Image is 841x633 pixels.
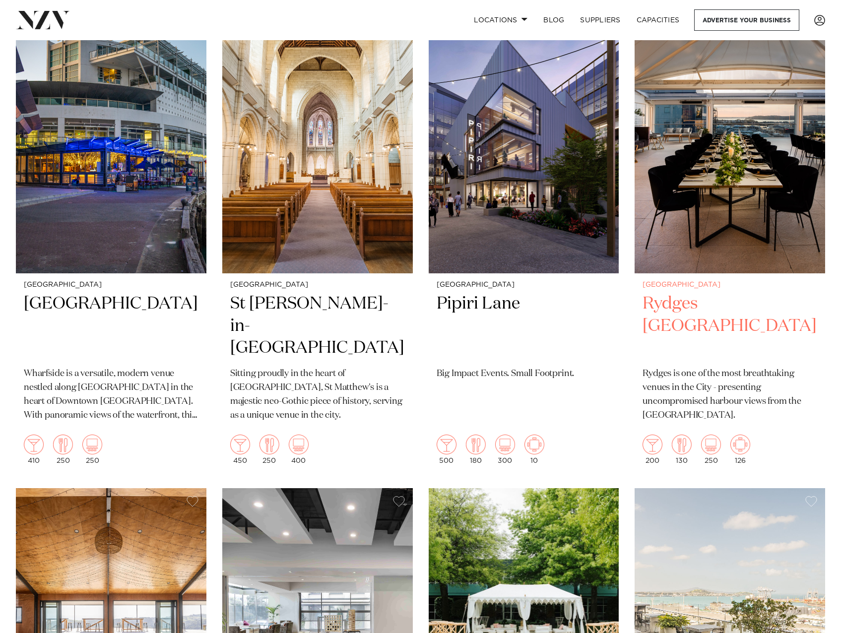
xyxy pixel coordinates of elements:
[82,435,102,464] div: 250
[24,435,44,464] div: 410
[24,281,198,289] small: [GEOGRAPHIC_DATA]
[535,9,572,31] a: BLOG
[437,435,456,464] div: 500
[230,281,405,289] small: [GEOGRAPHIC_DATA]
[24,435,44,454] img: cocktail.png
[635,18,825,472] a: [GEOGRAPHIC_DATA] Rydges [GEOGRAPHIC_DATA] Rydges is one of the most breathtaking venues in the C...
[429,18,619,472] a: [GEOGRAPHIC_DATA] Pipiri Lane Big Impact Events. Small Footprint. 500 180 300 10
[230,435,250,454] img: cocktail.png
[643,435,662,464] div: 200
[289,435,309,454] img: theatre.png
[230,367,405,423] p: Sitting proudly in the heart of [GEOGRAPHIC_DATA], St Matthew's is a majestic neo-Gothic piece of...
[259,435,279,454] img: dining.png
[466,9,535,31] a: Locations
[730,435,750,454] img: meeting.png
[16,11,70,29] img: nzv-logo.png
[437,367,611,381] p: Big Impact Events. Small Footprint.
[629,9,688,31] a: Capacities
[259,435,279,464] div: 250
[694,9,799,31] a: Advertise your business
[82,435,102,454] img: theatre.png
[222,18,413,472] a: [GEOGRAPHIC_DATA] St [PERSON_NAME]-in-[GEOGRAPHIC_DATA] Sitting proudly in the heart of [GEOGRAPH...
[701,435,721,454] img: theatre.png
[730,435,750,464] div: 126
[524,435,544,454] img: meeting.png
[466,435,486,454] img: dining.png
[53,435,73,454] img: dining.png
[524,435,544,464] div: 10
[643,367,817,423] p: Rydges is one of the most breathtaking venues in the City - presenting uncompromised harbour view...
[495,435,515,464] div: 300
[289,435,309,464] div: 400
[24,293,198,360] h2: [GEOGRAPHIC_DATA]
[437,281,611,289] small: [GEOGRAPHIC_DATA]
[643,293,817,360] h2: Rydges [GEOGRAPHIC_DATA]
[230,293,405,360] h2: St [PERSON_NAME]-in-[GEOGRAPHIC_DATA]
[643,281,817,289] small: [GEOGRAPHIC_DATA]
[643,435,662,454] img: cocktail.png
[495,435,515,454] img: theatre.png
[572,9,628,31] a: SUPPLIERS
[672,435,692,464] div: 130
[672,435,692,454] img: dining.png
[230,435,250,464] div: 450
[701,435,721,464] div: 250
[437,293,611,360] h2: Pipiri Lane
[437,435,456,454] img: cocktail.png
[24,367,198,423] p: Wharfside is a versatile, modern venue nestled along [GEOGRAPHIC_DATA] in the heart of Downtown [...
[53,435,73,464] div: 250
[466,435,486,464] div: 180
[16,18,206,472] a: [GEOGRAPHIC_DATA] [GEOGRAPHIC_DATA] Wharfside is a versatile, modern venue nestled along [GEOGRAP...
